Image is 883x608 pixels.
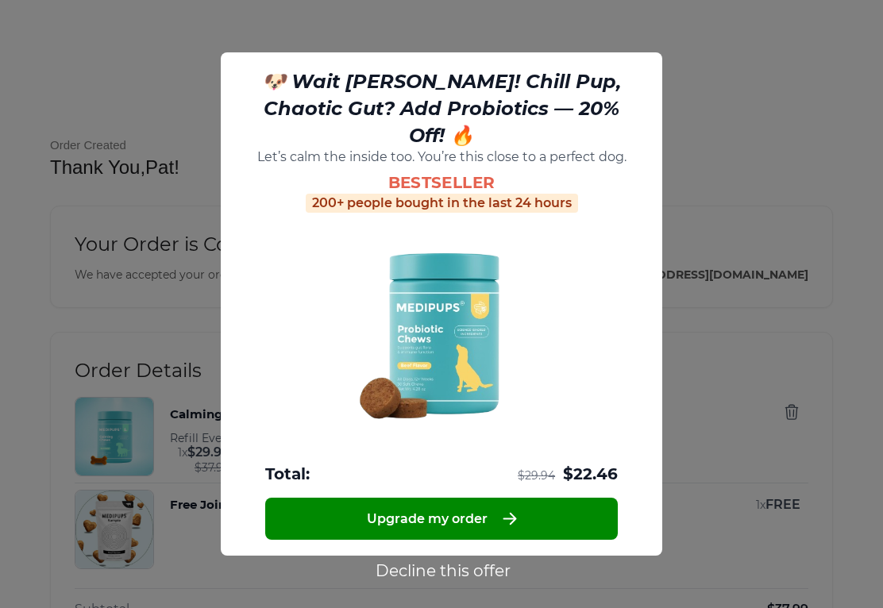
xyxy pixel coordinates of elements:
span: BestSeller [388,172,495,194]
button: Upgrade my order [265,498,618,540]
span: Let’s calm the inside too. You’re this close to a perfect dog. [257,149,627,164]
span: Total: [265,464,310,485]
img: Probiotic Dog Chews [322,213,561,451]
h1: 🐶 Wait [PERSON_NAME]! Chill Pup, Chaotic Gut? Add Probiotics — 20% Off! 🔥 [249,68,634,149]
div: 200+ people bought in the last 24 hours [306,194,578,213]
span: Upgrade my order [367,511,488,526]
span: $ 22.46 [563,464,618,485]
span: $ 29.94 [518,468,555,483]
